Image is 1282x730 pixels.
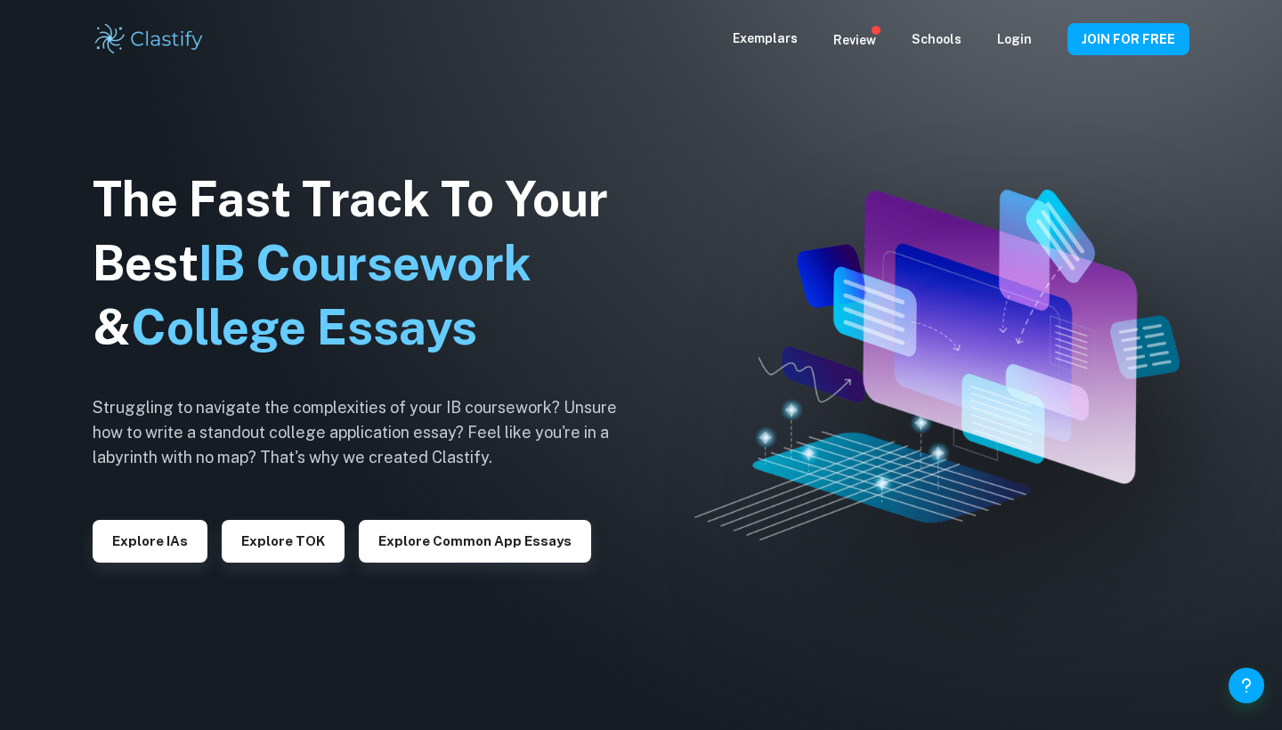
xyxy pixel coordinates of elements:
a: Explore TOK [222,531,345,548]
img: Clastify logo [93,21,206,57]
p: Exemplars [733,28,798,48]
a: Explore IAs [93,531,207,548]
a: Schools [912,32,961,46]
a: Login [997,32,1032,46]
a: Explore Common App essays [359,531,591,548]
button: Explore TOK [222,520,345,563]
img: Clastify hero [694,190,1179,540]
h6: Struggling to navigate the complexities of your IB coursework? Unsure how to write a standout col... [93,395,645,470]
button: Explore IAs [93,520,207,563]
p: Review [833,30,876,50]
button: JOIN FOR FREE [1067,23,1189,55]
span: IB Coursework [199,235,531,291]
button: Help and Feedback [1229,668,1264,703]
span: College Essays [131,299,477,355]
h1: The Fast Track To Your Best & [93,167,645,360]
button: Explore Common App essays [359,520,591,563]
